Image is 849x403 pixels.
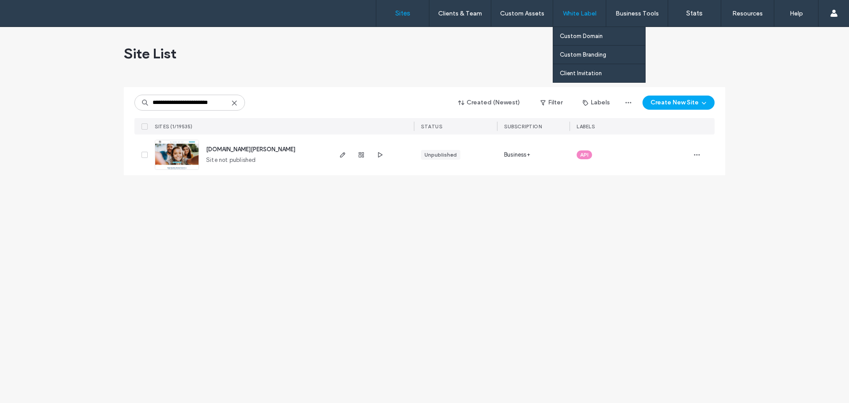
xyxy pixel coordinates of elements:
span: Help [20,6,38,14]
a: Custom Domain [560,27,645,45]
label: Custom Domain [560,33,603,39]
label: Stats [686,9,703,17]
label: Business Tools [616,10,659,17]
button: Created (Newest) [451,96,528,110]
span: Business+ [504,150,530,159]
button: Create New Site [642,96,715,110]
span: API [580,151,589,159]
a: [DOMAIN_NAME][PERSON_NAME] [206,146,295,153]
label: Client Invitation [560,70,602,77]
div: Unpublished [424,151,457,159]
button: Labels [575,96,618,110]
label: Sites [395,9,410,17]
span: LABELS [577,123,595,130]
span: SITES (1/19535) [155,123,193,130]
label: Help [790,10,803,17]
button: Filter [532,96,571,110]
span: Site List [124,45,176,62]
label: White Label [563,10,597,17]
span: Site not published [206,156,256,165]
a: Custom Branding [560,46,645,64]
label: Custom Assets [500,10,544,17]
label: Resources [732,10,763,17]
label: Clients & Team [438,10,482,17]
a: Client Invitation [560,64,645,82]
span: STATUS [421,123,442,130]
span: SUBSCRIPTION [504,123,542,130]
label: Custom Branding [560,51,606,58]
